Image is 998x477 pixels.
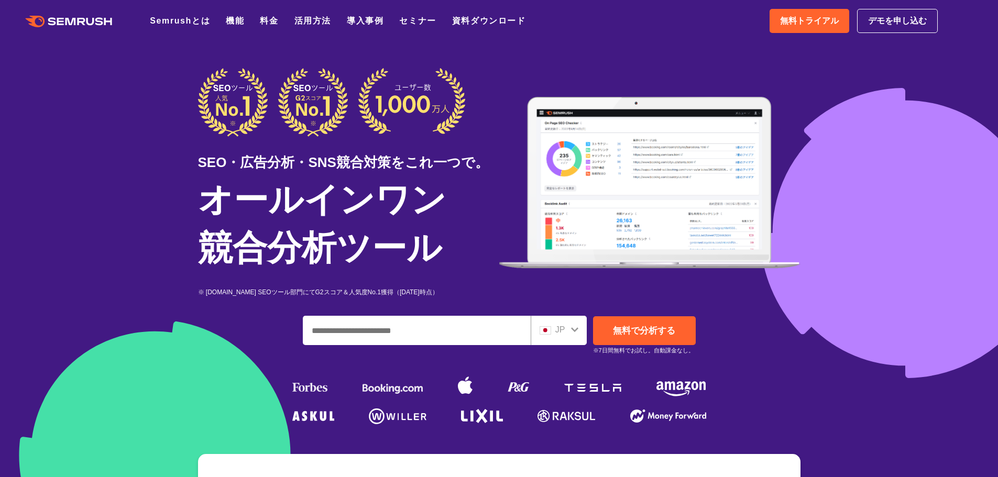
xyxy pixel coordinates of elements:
div: SEO・広告分析・SNS競合対策をこれ一つで。 [198,137,499,173]
span: 無料で分析する [613,326,675,336]
a: 料金 [260,16,278,25]
span: 無料トライアル [780,14,839,28]
span: JP [555,325,565,334]
small: ※7日間無料でお試し。自動課金なし。 [593,346,694,356]
a: Semrushとは [150,16,210,25]
a: 活用方法 [294,16,331,25]
a: 機能 [226,16,244,25]
span: デモを申し込む [868,14,927,28]
a: 資料ダウンロード [452,16,526,25]
a: 導入事例 [347,16,383,25]
a: 無料トライアル [770,9,849,33]
div: ※ [DOMAIN_NAME] SEOツール部門にてG2スコア＆人気度No.1獲得（[DATE]時点） [198,287,499,297]
a: 無料で分析する [593,316,696,345]
a: デモを申し込む [857,9,938,33]
input: ドメイン、キーワードまたはURLを入力してください [303,316,530,345]
h1: オールインワン 競合分析ツール [198,175,499,272]
a: セミナー [399,16,436,25]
